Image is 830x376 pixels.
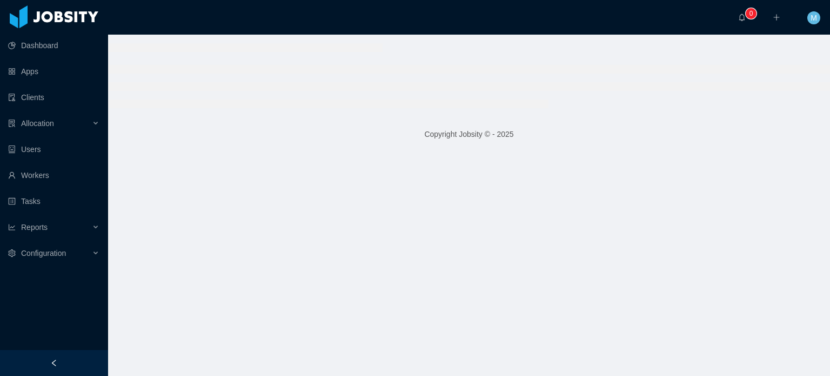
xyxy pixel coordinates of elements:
[773,14,780,21] i: icon: plus
[8,223,16,231] i: icon: line-chart
[8,120,16,127] i: icon: solution
[746,8,757,19] sup: 0
[21,223,48,232] span: Reports
[811,11,817,24] span: M
[8,61,99,82] a: icon: appstoreApps
[738,14,746,21] i: icon: bell
[21,119,54,128] span: Allocation
[8,164,99,186] a: icon: userWorkers
[21,249,66,258] span: Configuration
[8,249,16,257] i: icon: setting
[8,87,99,108] a: icon: auditClients
[8,138,99,160] a: icon: robotUsers
[108,116,830,153] footer: Copyright Jobsity © - 2025
[8,190,99,212] a: icon: profileTasks
[8,35,99,56] a: icon: pie-chartDashboard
